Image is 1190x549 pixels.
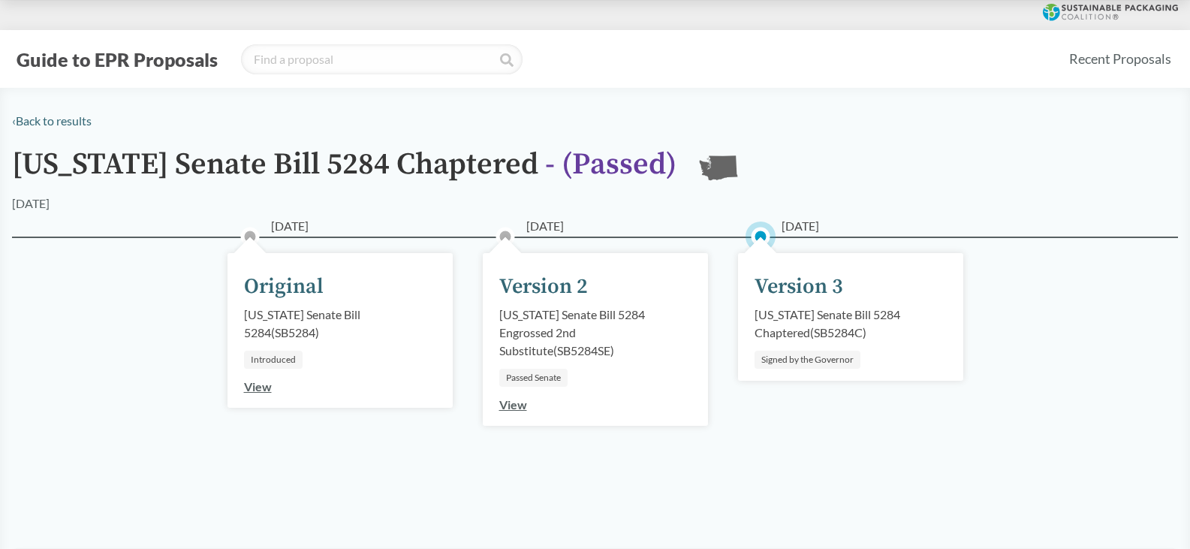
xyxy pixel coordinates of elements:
div: [US_STATE] Senate Bill 5284 Engrossed 2nd Substitute ( SB5284SE ) [499,306,691,360]
input: Find a proposal [241,44,523,74]
div: Version 3 [755,271,843,303]
span: [DATE] [526,217,564,235]
div: Passed Senate [499,369,568,387]
div: [US_STATE] Senate Bill 5284 Chaptered ( SB5284C ) [755,306,947,342]
button: Guide to EPR Proposals [12,47,222,71]
div: Signed by the Governor [755,351,860,369]
span: [DATE] [271,217,309,235]
h1: [US_STATE] Senate Bill 5284 Chaptered [12,148,676,195]
span: [DATE] [782,217,819,235]
div: [US_STATE] Senate Bill 5284 ( SB5284 ) [244,306,436,342]
span: - ( Passed ) [545,146,676,183]
div: Introduced [244,351,303,369]
div: Original [244,271,324,303]
a: View [499,397,527,412]
div: Version 2 [499,271,588,303]
div: [DATE] [12,195,50,213]
a: Recent Proposals [1062,42,1178,76]
a: View [244,379,272,394]
a: ‹Back to results [12,113,92,128]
